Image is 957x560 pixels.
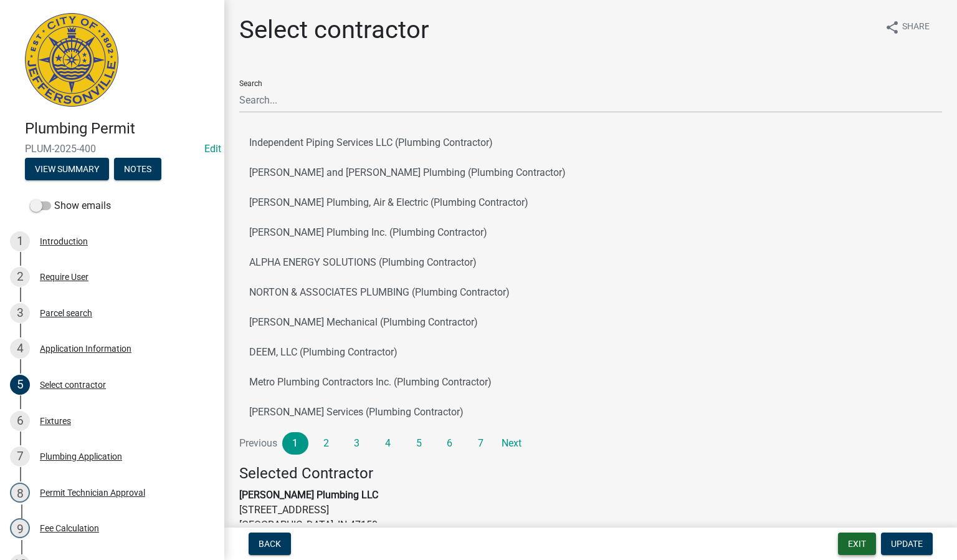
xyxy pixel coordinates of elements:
wm-modal-confirm: Summary [25,165,109,175]
button: Independent Piping Services LLC (Plumbing Contractor) [239,128,942,158]
button: Notes [114,158,161,180]
div: 9 [10,518,30,538]
button: DEEM, LLC (Plumbing Contractor) [239,337,942,367]
a: 3 [344,432,370,455]
div: 4 [10,339,30,359]
div: Select contractor [40,380,106,389]
button: Back [249,533,291,555]
a: 6 [437,432,463,455]
a: 4 [375,432,401,455]
button: Update [881,533,933,555]
div: Fee Calculation [40,524,99,533]
span: PLUM-2025-400 [25,143,199,155]
a: 2 [313,432,340,455]
button: Exit [838,533,876,555]
button: [PERSON_NAME] and [PERSON_NAME] Plumbing (Plumbing Contractor) [239,158,942,188]
h4: Plumbing Permit [25,120,214,138]
a: 7 [468,432,494,455]
div: 8 [10,483,30,503]
span: Back [259,539,281,549]
i: share [885,20,900,35]
a: Next [498,432,525,455]
label: Show emails [30,198,111,213]
div: 5 [10,375,30,395]
wm-modal-confirm: Edit Application Number [204,143,221,155]
a: Edit [204,143,221,155]
div: Introduction [40,237,88,246]
div: 1 [10,231,30,251]
div: Plumbing Application [40,452,122,461]
h4: Selected Contractor [239,465,942,483]
input: Search... [239,87,942,113]
div: Require User [40,273,88,281]
div: 7 [10,447,30,466]
h1: Select contractor [239,15,429,45]
div: 2 [10,267,30,287]
div: Fixtures [40,417,71,425]
a: 5 [406,432,432,455]
button: [PERSON_NAME] Plumbing, Air & Electric (Plumbing Contractor) [239,188,942,218]
button: Metro Plumbing Contractors Inc. (Plumbing Contractor) [239,367,942,397]
img: City of Jeffersonville, Indiana [25,13,118,107]
div: Permit Technician Approval [40,488,145,497]
button: NORTON & ASSOCIATES PLUMBING (Plumbing Contractor) [239,278,942,307]
button: View Summary [25,158,109,180]
nav: Page navigation [239,432,942,455]
div: 6 [10,411,30,431]
strong: [PERSON_NAME] Plumbing LLC [239,489,378,501]
a: 1 [282,432,308,455]
button: [PERSON_NAME] Mechanical (Plumbing Contractor) [239,307,942,337]
span: Update [891,539,923,549]
div: Parcel search [40,309,92,317]
wm-modal-confirm: Notes [114,165,161,175]
button: [PERSON_NAME] Services (Plumbing Contractor) [239,397,942,427]
div: 3 [10,303,30,323]
button: shareShare [875,15,940,39]
span: Share [902,20,930,35]
button: [PERSON_NAME] Plumbing Inc. (Plumbing Contractor) [239,218,942,248]
div: Application Information [40,344,131,353]
button: ALPHA ENERGY SOLUTIONS (Plumbing Contractor) [239,248,942,278]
